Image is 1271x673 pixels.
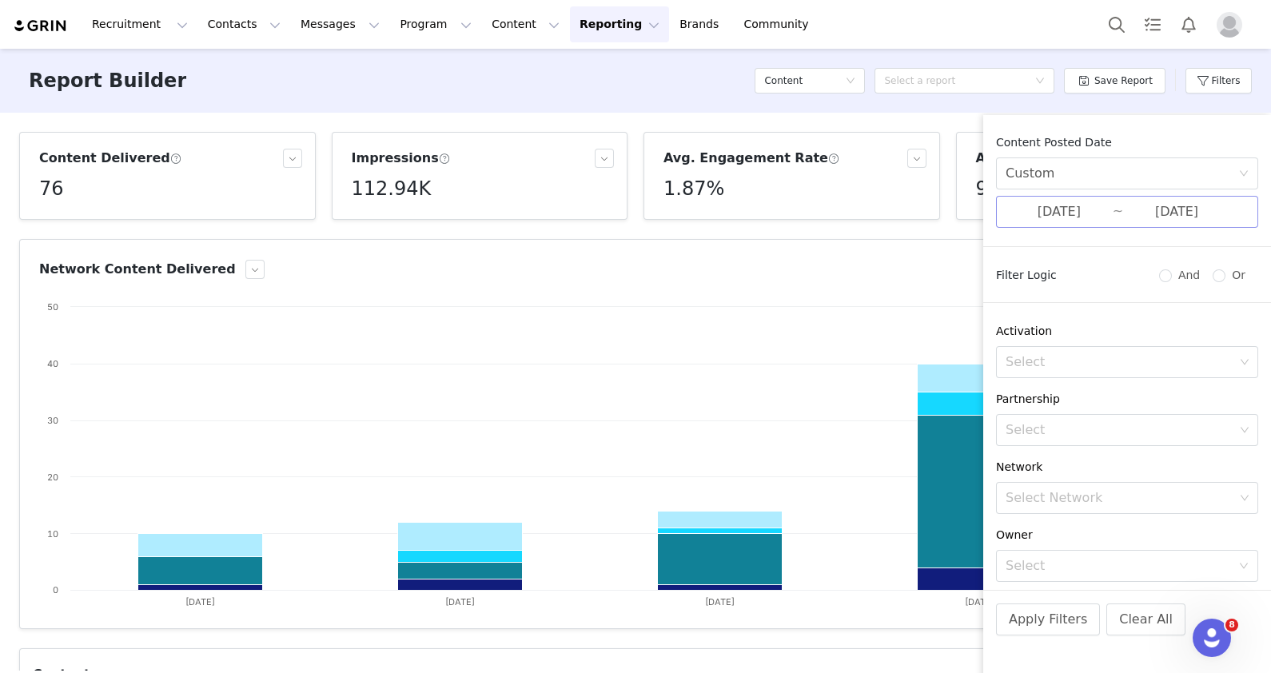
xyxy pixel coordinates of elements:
i: icon: down [1240,425,1249,436]
text: 20 [47,472,58,483]
h3: Report Builder [29,66,186,95]
button: Recruitment [82,6,197,42]
div: Owner [996,527,1258,544]
a: Tasks [1135,6,1170,42]
button: Apply Filters [996,603,1100,635]
text: 0 [53,584,58,595]
h5: 112.94K [352,174,432,203]
button: Content [482,6,569,42]
h3: Avg. Eng. Per Content [976,149,1146,168]
button: Notifications [1171,6,1206,42]
text: 50 [47,301,58,313]
h5: 1.87% [663,174,724,203]
text: 10 [47,528,58,540]
h5: 97 [976,174,1001,203]
button: Search [1099,6,1134,42]
h3: Content Delivered [39,149,182,168]
h5: Content [764,69,803,93]
h3: Network Content Delivered [39,260,236,279]
h3: Impressions [352,149,451,168]
a: Brands [670,6,733,42]
div: Select [1006,354,1234,370]
input: End date [1123,201,1230,222]
button: Program [390,6,481,42]
div: Select a report [884,73,1027,89]
div: Partnership [996,391,1258,408]
div: Select Network [1006,490,1234,506]
img: grin logo [13,18,69,34]
iframe: Intercom live chat [1193,619,1231,657]
text: [DATE] [705,596,735,607]
span: And [1172,269,1206,281]
text: 30 [47,415,58,426]
button: Save Report [1064,68,1165,94]
div: Select [1006,422,1234,438]
text: [DATE] [445,596,475,607]
span: 8 [1225,619,1238,631]
text: [DATE] [965,596,994,607]
i: icon: down [1240,493,1249,504]
button: Reporting [570,6,669,42]
i: icon: down [1240,357,1249,368]
i: icon: down [1239,169,1249,180]
i: icon: down [846,76,855,87]
a: Community [735,6,826,42]
h5: 76 [39,174,64,203]
input: Start date [1006,201,1113,222]
div: Select [1006,558,1231,574]
i: icon: down [1239,561,1249,572]
text: 40 [47,358,58,369]
div: Custom [1006,158,1054,189]
span: Filter Logic [996,267,1057,284]
button: Messages [291,6,389,42]
h3: Avg. Engagement Rate [663,149,840,168]
button: Clear All [1106,603,1185,635]
button: Contacts [198,6,290,42]
span: Content Posted Date [996,136,1112,149]
div: Activation [996,323,1258,340]
button: Profile [1207,12,1258,38]
text: [DATE] [185,596,215,607]
button: Filters [1185,68,1252,94]
div: Network [996,459,1258,476]
span: Or [1225,269,1252,281]
i: icon: down [1035,76,1045,87]
img: placeholder-profile.jpg [1217,12,1242,38]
